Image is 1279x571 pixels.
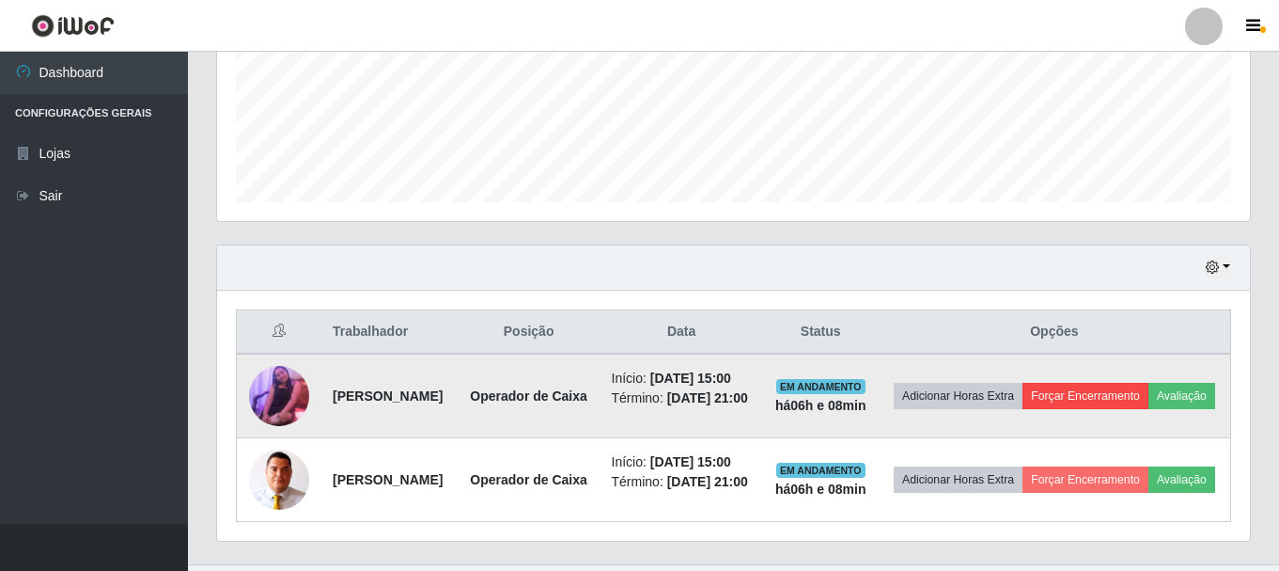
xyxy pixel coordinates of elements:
[775,398,866,413] strong: há 06 h e 08 min
[458,310,601,355] th: Posição
[1022,467,1148,493] button: Forçar Encerramento
[249,336,309,456] img: 1722507700790.jpeg
[667,390,748,405] time: [DATE] 21:00
[776,463,866,478] span: EM ANDAMENTO
[650,454,731,469] time: [DATE] 15:00
[321,310,458,355] th: Trabalhador
[650,371,731,386] time: [DATE] 15:00
[879,310,1231,355] th: Opções
[31,14,115,38] img: CoreUI Logo
[612,389,752,408] li: Término:
[612,369,752,389] li: Início:
[601,310,763,355] th: Data
[1148,467,1215,493] button: Avaliação
[470,389,587,404] strong: Operador de Caixa
[249,450,309,511] img: 1730253836277.jpeg
[612,472,752,492] li: Término:
[775,482,866,497] strong: há 06 h e 08 min
[612,452,752,472] li: Início:
[333,389,443,404] strong: [PERSON_NAME]
[763,310,879,355] th: Status
[333,472,443,487] strong: [PERSON_NAME]
[1022,383,1148,409] button: Forçar Encerramento
[776,379,866,394] span: EM ANDAMENTO
[894,383,1022,409] button: Adicionar Horas Extra
[894,467,1022,493] button: Adicionar Horas Extra
[470,472,587,487] strong: Operador de Caixa
[667,474,748,489] time: [DATE] 21:00
[1148,383,1215,409] button: Avaliação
